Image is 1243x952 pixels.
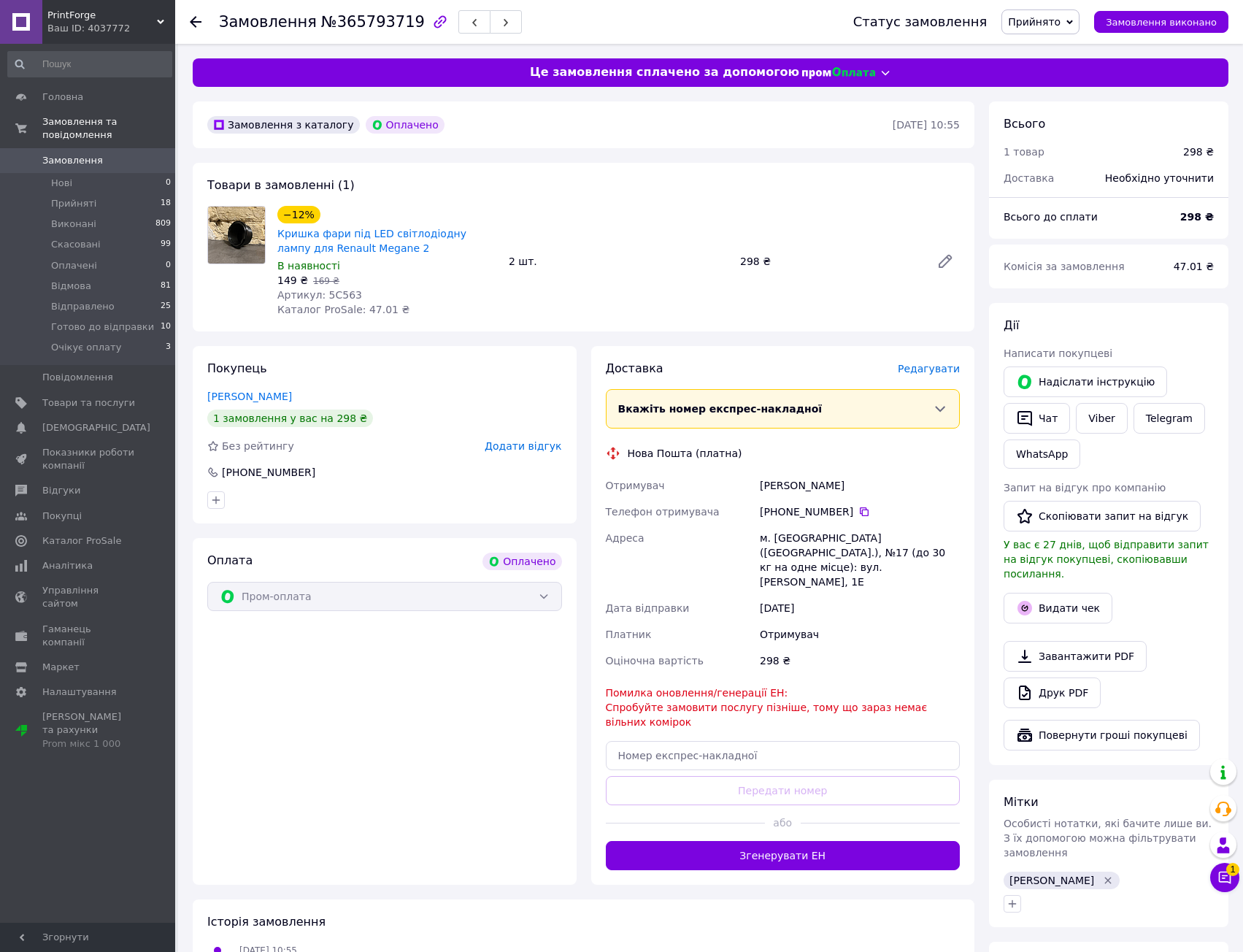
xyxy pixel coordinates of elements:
[155,218,171,231] span: 809
[1004,366,1167,397] button: Надіслати інструкцію
[1004,818,1212,859] span: Особисті нотатки, які бачите лише ви. З їх допомогою можна фільтрувати замовлення
[47,9,157,22] span: PrintForge
[161,300,171,313] span: 25
[42,710,135,751] span: [PERSON_NAME] та рахунки
[42,510,82,523] span: Покупці
[42,686,117,699] span: Налаштування
[482,553,561,570] div: Оплачено
[42,421,150,434] span: [DEMOGRAPHIC_DATA]
[51,300,115,313] span: Відправлено
[1134,403,1205,434] a: Telegram
[618,403,823,415] span: Вкажіть номер експрес-накладної
[42,559,93,572] span: Аналітика
[42,584,135,610] span: Управління сайтом
[207,178,355,192] span: Товари в замовленні (1)
[277,275,308,286] span: 149 ₴
[277,228,466,254] a: Кришка фари під LED світлодіодну лампу для Renault Megane 2
[1226,863,1239,876] span: 1
[931,247,960,276] a: Редагувати
[208,207,265,264] img: Кришка фари під LED світлодіодну лампу для Renault Megane 2
[757,648,963,674] div: 298 ₴
[1004,261,1125,272] span: Комісія за замовлення
[1183,145,1214,159] div: 298 ₴
[1004,117,1045,131] span: Всього
[207,410,373,427] div: 1 замовлення у вас на 298 ₴
[1004,403,1070,434] button: Чат
[1004,720,1200,751] button: Повернути гроші покупцеві
[42,371,113,384] span: Повідомлення
[606,602,690,614] span: Дата відправки
[166,259,171,272] span: 0
[51,197,96,210] span: Прийняті
[853,15,988,29] div: Статус замовлення
[42,534,121,548] span: Каталог ProSale
[42,737,135,751] div: Prom мікс 1 000
[1210,863,1239,892] button: Чат з покупцем1
[1106,17,1217,28] span: Замовлення виконано
[166,341,171,354] span: 3
[51,320,154,334] span: Готово до відправки
[42,446,135,472] span: Показники роботи компанії
[606,629,652,640] span: Платник
[606,480,665,491] span: Отримувач
[51,341,121,354] span: Очікує оплату
[42,396,135,410] span: Товари та послуги
[47,22,175,35] div: Ваш ID: 4037772
[1004,211,1098,223] span: Всього до сплати
[313,276,339,286] span: 169 ₴
[765,815,801,830] span: або
[190,15,201,29] div: Повернутися назад
[1076,403,1127,434] a: Viber
[207,391,292,402] a: [PERSON_NAME]
[222,440,294,452] span: Без рейтингу
[207,553,253,567] span: Оплата
[42,661,80,674] span: Маркет
[1174,261,1214,272] span: 47.01 ₴
[1004,318,1019,332] span: Дії
[757,525,963,595] div: м. [GEOGRAPHIC_DATA] ([GEOGRAPHIC_DATA].), №17 (до 30 кг на одне місце): вул. [PERSON_NAME], 1Е
[42,154,103,167] span: Замовлення
[503,251,734,272] div: 2 шт.
[1004,501,1201,531] button: Скопіювати запит на відгук
[366,116,445,134] div: Оплачено
[1004,348,1112,359] span: Написати покупцеві
[1096,162,1223,194] div: Необхідно уточнити
[1004,482,1166,494] span: Запит на відгук про компанію
[277,206,320,223] div: −12%
[1004,439,1080,469] a: WhatsApp
[161,280,171,293] span: 81
[51,218,96,231] span: Виконані
[1004,539,1209,580] span: У вас є 27 днів, щоб відправити запит на відгук покупцеві, скопіювавши посилання.
[277,304,409,315] span: Каталог ProSale: 47.01 ₴
[606,687,928,728] span: Помилка оновлення/генерації ЕН: Спробуйте замовити послугу пізніше, тому що зараз немає вільних к...
[1094,11,1228,33] button: Замовлення виконано
[7,51,172,77] input: Пошук
[51,177,72,190] span: Нові
[760,504,960,519] div: [PHONE_NUMBER]
[1004,641,1147,672] a: Завантажити PDF
[606,841,961,870] button: Згенерувати ЕН
[1004,146,1044,158] span: 1 товар
[893,119,960,131] time: [DATE] 10:55
[42,623,135,649] span: Гаманець компанії
[1180,211,1214,223] b: 298 ₴
[166,177,171,190] span: 0
[485,440,561,452] span: Додати відгук
[42,115,175,142] span: Замовлення та повідомлення
[898,363,960,375] span: Редагувати
[219,13,317,31] span: Замовлення
[42,484,80,497] span: Відгуки
[207,361,267,375] span: Покупець
[757,595,963,621] div: [DATE]
[277,289,362,301] span: Артикул: 5C563
[1009,875,1094,886] span: [PERSON_NAME]
[606,361,663,375] span: Доставка
[1004,677,1101,708] a: Друк PDF
[1004,172,1054,184] span: Доставка
[757,621,963,648] div: Отримувач
[606,506,720,518] span: Телефон отримувача
[42,91,83,104] span: Головна
[277,260,340,272] span: В наявності
[207,915,326,929] span: Історія замовлення
[757,472,963,499] div: [PERSON_NAME]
